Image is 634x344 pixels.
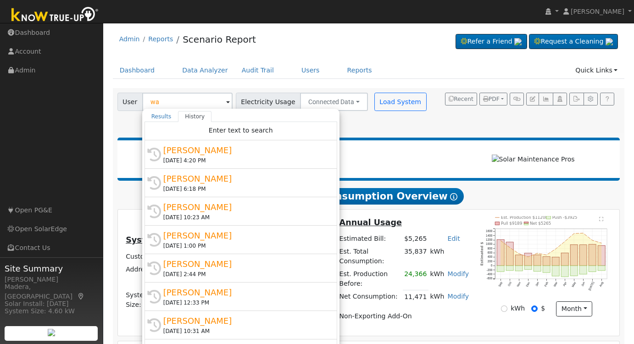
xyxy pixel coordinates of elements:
td: 11,471 [403,290,428,304]
img: retrieve [514,38,522,45]
rect: onclick="" [552,266,559,276]
text: -600 [486,277,492,280]
td: 24,366 [403,268,428,290]
u: System Details [126,235,194,244]
div: [PERSON_NAME] [163,258,327,270]
div: [PERSON_NAME] [163,172,327,185]
td: Estimated Bill: [338,232,403,245]
a: Users [295,62,327,79]
text: 200 [487,260,492,263]
rect: onclick="" [579,266,587,274]
circle: onclick="" [573,233,575,234]
i: History [147,176,161,190]
span: Enter text to search [209,127,273,134]
rect: onclick="" [534,255,541,266]
button: Generate Report Link [510,93,524,105]
td: kWh [428,245,471,267]
td: Est. Total Consumption: [338,245,403,267]
text: 400 [487,255,492,259]
i: History [147,233,161,247]
text: Nov [516,281,522,288]
a: Quick Links [568,62,624,79]
rect: onclick="" [570,244,578,266]
a: Data Analyzer [175,62,235,79]
text: Oct [507,281,512,287]
span: User [117,93,143,111]
circle: onclick="" [583,233,584,234]
text: Jan [534,281,539,287]
rect: onclick="" [598,245,605,266]
text: [DATE] [588,281,595,291]
a: Dashboard [113,62,162,79]
text: Mar [553,281,558,288]
div: [PERSON_NAME] [163,144,327,156]
a: Reports [148,35,173,43]
rect: onclick="" [497,239,504,266]
a: Help Link [600,93,614,105]
i: History [147,318,161,332]
rect: onclick="" [524,266,532,269]
td: Customer: [124,250,162,263]
input: $ [531,305,538,312]
img: retrieve [48,329,55,336]
td: Non-Exporting Add-On [338,310,471,323]
a: Admin [119,35,140,43]
text: 600 [487,251,492,254]
circle: onclick="" [528,256,529,258]
label: $ [541,304,545,313]
button: Recent [445,93,477,105]
rect: onclick="" [561,253,568,266]
span: Energy Consumption Overview [273,188,463,205]
text: 0 [491,264,493,267]
rect: onclick="" [570,266,578,276]
i: History [147,261,161,275]
rect: onclick="" [543,256,550,266]
div: [DATE] 10:31 AM [163,327,327,335]
div: [DATE] 4:20 PM [163,156,327,165]
circle: onclick="" [509,247,511,248]
a: Refer a Friend [456,34,527,50]
rect: onclick="" [515,266,523,271]
text: Dec [525,281,531,288]
td: $5,265 [403,232,428,245]
div: Solar Install: [DATE] [5,299,98,309]
text: Push -$3925 [552,215,578,220]
text: Est. Production $11208 [501,215,548,220]
button: month [556,301,592,317]
text: Pull $9189 [501,221,522,226]
button: Edit User [526,93,539,105]
text: Apr [562,281,568,287]
td: System Size: [124,289,162,311]
div: [DATE] 6:18 PM [163,185,327,193]
div: System Size: 4.60 kW [5,306,98,316]
rect: onclick="" [506,266,513,271]
div: [PERSON_NAME] [163,201,327,213]
circle: onclick="" [518,253,520,255]
u: Annual Usage [339,218,402,227]
rect: onclick="" [598,266,605,271]
rect: onclick="" [506,242,513,266]
a: Results [145,111,178,122]
text: Jun [581,281,586,287]
label: kWh [511,304,525,313]
button: Export Interval Data [569,93,584,105]
div: [DATE] 12:33 PM [163,299,327,307]
a: History [178,111,211,122]
rect: onclick="" [552,257,559,266]
text: Sep [498,281,503,288]
button: PDF [479,93,507,105]
circle: onclick="" [500,240,501,241]
text: -200 [486,268,492,272]
td: kWh [428,268,446,290]
text: Net $5265 [530,221,551,226]
button: Connected Data [300,93,368,111]
button: Login As [553,93,567,105]
a: Request a Cleaning [529,34,618,50]
input: Select a User [142,93,233,111]
img: Know True-Up [7,5,103,26]
circle: onclick="" [537,253,538,254]
input: kWh [501,305,507,312]
div: [DATE] 1:00 PM [163,242,327,250]
text: 1000 [486,243,493,246]
button: Load System [374,93,427,111]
